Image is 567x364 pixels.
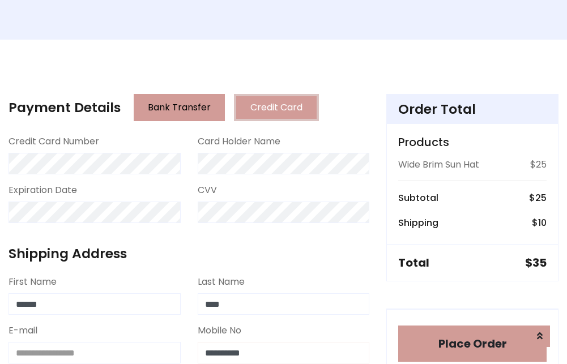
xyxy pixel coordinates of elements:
[525,256,547,269] h5: $
[532,217,547,228] h6: $
[398,158,479,172] p: Wide Brim Sun Hat
[198,135,280,148] label: Card Holder Name
[398,256,429,269] h5: Total
[398,192,438,203] h6: Subtotal
[8,135,99,148] label: Credit Card Number
[532,255,547,271] span: 35
[398,135,547,149] h5: Products
[398,326,547,362] button: Place Order
[134,94,225,121] button: Bank Transfer
[538,216,547,229] span: 10
[8,183,77,197] label: Expiration Date
[530,158,547,172] p: $25
[398,217,438,228] h6: Shipping
[234,94,319,121] button: Credit Card
[8,246,369,262] h4: Shipping Address
[8,275,57,289] label: First Name
[8,100,121,115] h4: Payment Details
[198,183,217,197] label: CVV
[529,192,547,203] h6: $
[398,101,547,117] h4: Order Total
[198,275,245,289] label: Last Name
[535,191,547,204] span: 25
[198,324,241,337] label: Mobile No
[8,324,37,337] label: E-mail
